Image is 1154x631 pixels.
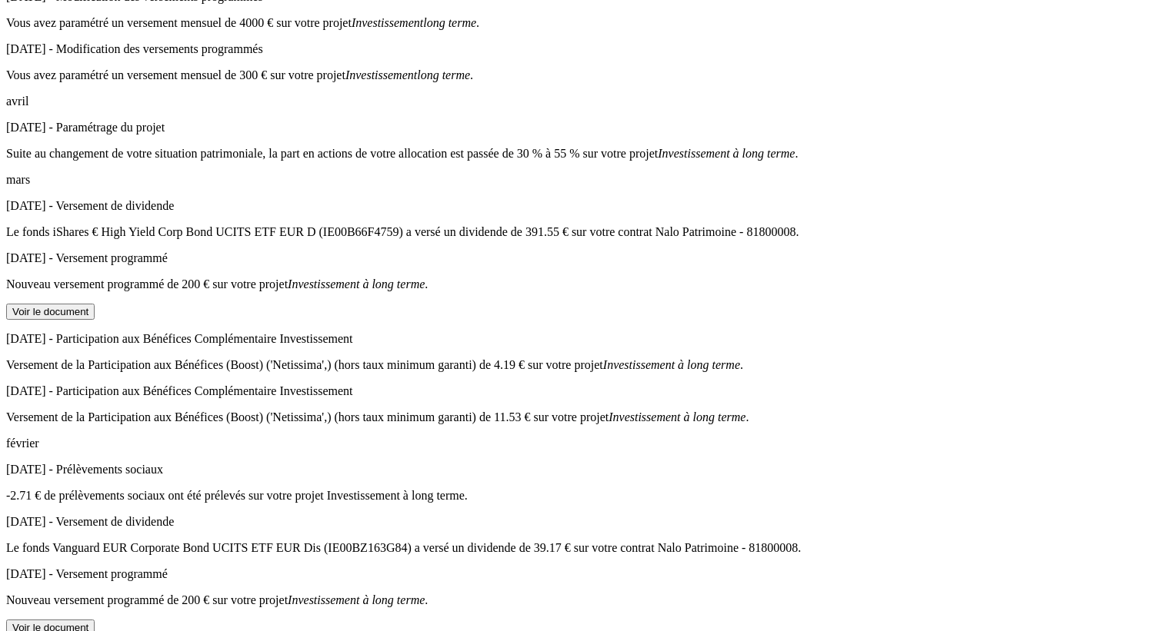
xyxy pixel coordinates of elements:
span: Vous avez paramétré un versement mensuel de 4000 € sur votre projet . [6,16,479,29]
button: Voir le document [6,304,95,320]
em: Investissementlong terme [345,68,470,81]
em: Investissement à long terme [603,358,740,371]
span: [DATE] - Participation aux Bénéfices Complémentaire Investissement [6,332,353,345]
span: Versement de la Participation aux Bénéfices (Boost) ('Netissima',) (hors taux minimum garanti) de... [6,358,743,371]
span: Le fonds iShares € High Yield Corp Bond UCITS ETF EUR D (IE00B66F4759) a versé un dividende de 39... [6,225,799,238]
span: Vous avez paramétré un versement mensuel de 300 € sur votre projet . [6,68,473,81]
p: mars [6,173,1148,187]
span: Nouveau versement programmé de 200 € sur votre projet . [6,277,428,291]
em: Investissementlong terme [352,16,476,29]
p: février [6,437,1148,450]
em: Investissement à long terme [288,277,425,291]
span: Le fonds Vanguard EUR Corporate Bond UCITS ETF EUR Dis (IE00BZ163G84) a versé un dividende de 39.... [6,541,801,554]
em: Investissement à long terme [288,593,425,606]
em: Investissement à long terme [609,410,745,423]
span: [DATE] - Versement programmé [6,251,168,264]
span: [DATE] - Modification des versements programmés [6,42,263,55]
p: avril [6,95,1148,108]
span: Suite au changement de votre situation patrimoniale, la part en actions de votre allocation est p... [6,147,798,160]
span: [DATE] - Paramétrage du projet [6,121,165,134]
span: -2.71 € de prélèvements sociaux ont été prélevés sur votre projet Investissement à long terme. [6,489,468,502]
em: Investissement à long terme [658,147,795,160]
span: [DATE] - Versement programmé [6,567,168,580]
div: Voir le document [12,306,88,317]
span: [DATE] - Prélèvements sociaux [6,463,163,476]
span: Versement de la Participation aux Bénéfices (Boost) ('Netissima',) (hors taux minimum garanti) de... [6,410,749,423]
span: [DATE] - Participation aux Bénéfices Complémentaire Investissement [6,384,353,397]
span: Nouveau versement programmé de 200 € sur votre projet . [6,593,428,606]
span: [DATE] - Versement de dividende [6,199,174,212]
span: [DATE] - Versement de dividende [6,515,174,528]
